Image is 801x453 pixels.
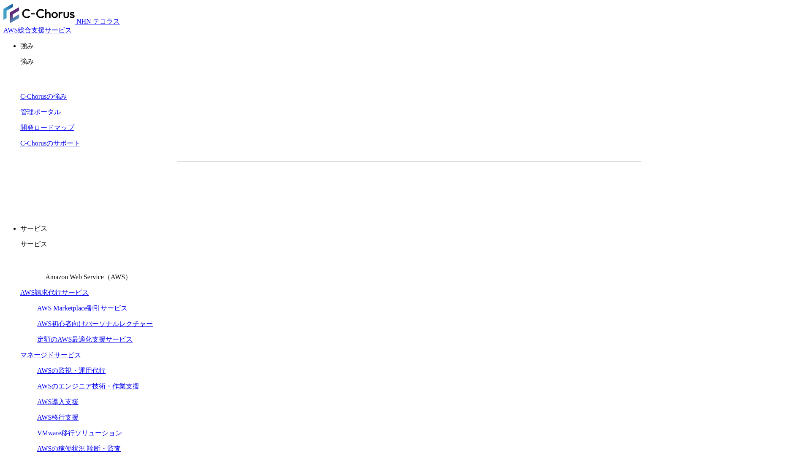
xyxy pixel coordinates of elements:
[269,175,405,197] a: 資料を請求する
[20,351,81,359] a: マネージドサービス
[413,175,549,197] a: まずは相談する
[20,93,67,100] a: C-Chorusの強み
[20,124,74,131] a: 開発ロードマップ
[20,42,798,51] p: 強み
[37,305,128,312] a: AWS Marketplace割引サービス
[37,320,153,327] a: AWS初心者向けパーソナルレクチャー
[3,18,120,34] a: AWS総合支援サービス C-Chorus NHN テコラスAWS総合支援サービス
[391,184,398,188] img: 矢印
[20,108,61,116] a: 管理ポータル
[20,289,89,296] a: AWS請求代行サービス
[37,429,122,437] a: VMware移行ソリューション
[37,445,121,452] a: AWSの稼働状況 診断・監査
[20,57,798,66] p: 強み
[20,256,44,279] img: Amazon Web Service（AWS）
[37,398,79,405] a: AWS導入支援
[3,3,75,24] img: AWS総合支援サービス C-Chorus
[20,140,80,147] a: C-Chorusのサポート
[20,224,798,233] p: サービス
[37,336,133,343] a: 定額のAWS最適化支援サービス
[37,383,139,390] a: AWSのエンジニア技術・作業支援
[37,367,106,374] a: AWSの監視・運用代行
[37,414,79,421] a: AWS移行支援
[20,240,798,249] p: サービス
[535,184,542,188] img: 矢印
[45,273,132,280] span: Amazon Web Service（AWS）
